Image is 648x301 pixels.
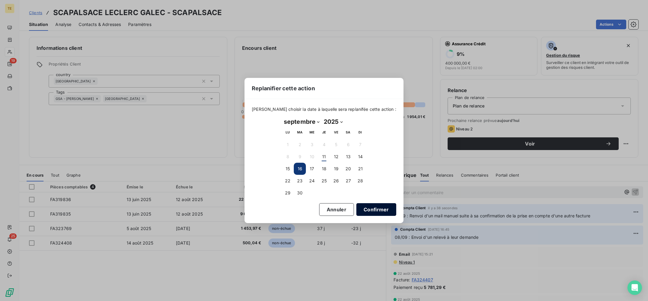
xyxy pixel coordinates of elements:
button: 18 [318,163,330,175]
button: 24 [306,175,318,187]
button: 21 [354,163,366,175]
button: 9 [294,151,306,163]
button: 23 [294,175,306,187]
button: 14 [354,151,366,163]
button: 5 [330,139,342,151]
th: vendredi [330,126,342,139]
button: 17 [306,163,318,175]
button: 19 [330,163,342,175]
th: lundi [282,126,294,139]
th: mercredi [306,126,318,139]
button: 6 [342,139,354,151]
button: 7 [354,139,366,151]
button: 27 [342,175,354,187]
button: 15 [282,163,294,175]
button: 26 [330,175,342,187]
th: samedi [342,126,354,139]
button: 2 [294,139,306,151]
button: 11 [318,151,330,163]
button: 20 [342,163,354,175]
button: 22 [282,175,294,187]
button: 30 [294,187,306,199]
button: 28 [354,175,366,187]
button: 29 [282,187,294,199]
span: Replanifier cette action [252,84,315,92]
button: 1 [282,139,294,151]
button: 25 [318,175,330,187]
button: 8 [282,151,294,163]
th: mardi [294,126,306,139]
th: jeudi [318,126,330,139]
div: Open Intercom Messenger [627,280,642,295]
button: 12 [330,151,342,163]
button: Annuler [319,203,354,216]
button: 4 [318,139,330,151]
button: 16 [294,163,306,175]
button: 3 [306,139,318,151]
button: Confirmer [356,203,396,216]
button: 13 [342,151,354,163]
th: dimanche [354,126,366,139]
button: 10 [306,151,318,163]
span: [PERSON_NAME] choisir la date à laquelle sera replanifée cette action : [252,106,396,112]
